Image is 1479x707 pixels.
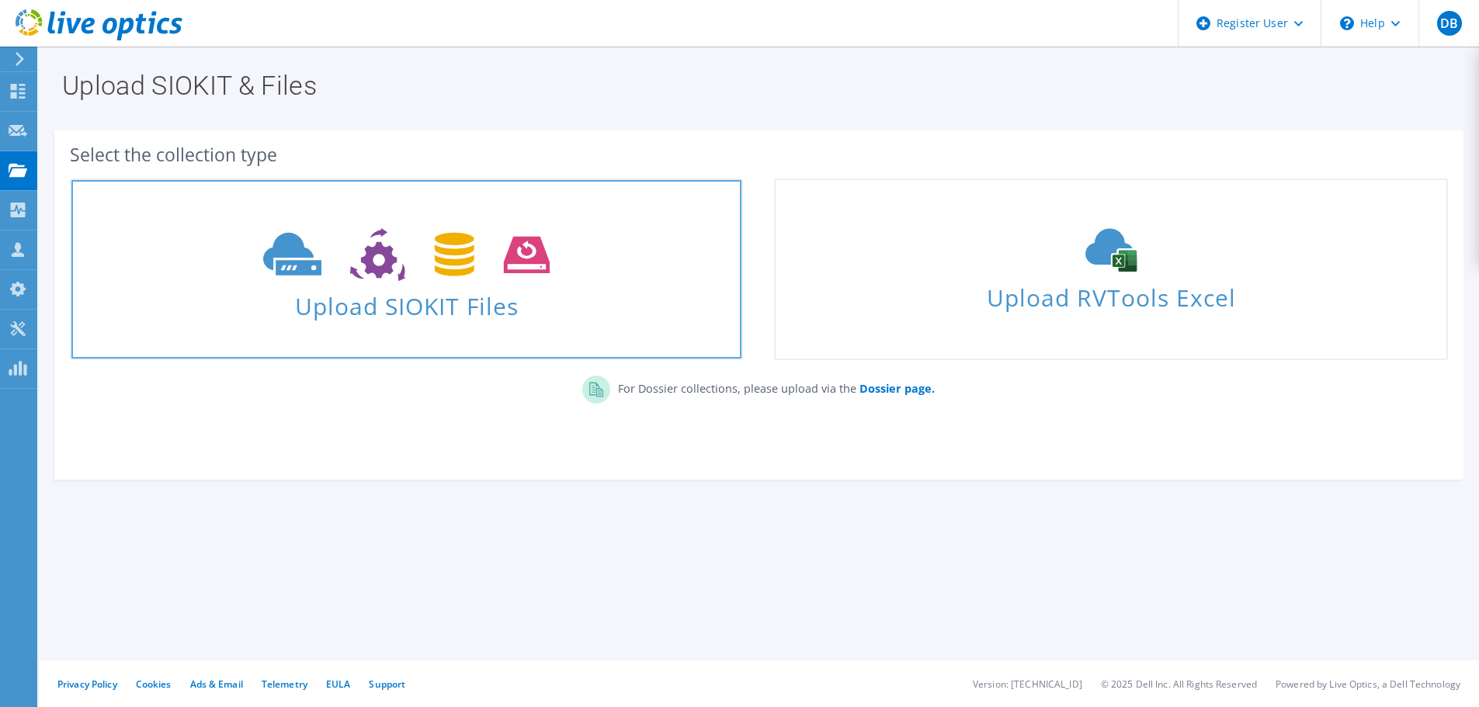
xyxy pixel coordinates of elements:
a: Cookies [136,678,172,691]
b: Dossier page. [859,381,935,396]
svg: \n [1340,16,1354,30]
span: DB [1437,11,1462,36]
a: Upload SIOKIT Files [70,178,743,360]
span: Upload SIOKIT Files [71,285,741,318]
a: Telemetry [262,678,307,691]
a: Dossier page. [856,381,935,396]
li: © 2025 Dell Inc. All Rights Reserved [1101,678,1257,691]
a: Privacy Policy [57,678,117,691]
h1: Upload SIOKIT & Files [62,72,1448,99]
li: Version: [TECHNICAL_ID] [973,678,1082,691]
div: Select the collection type [70,146,1448,163]
a: Upload RVTools Excel [774,178,1447,360]
li: Powered by Live Optics, a Dell Technology [1276,678,1460,691]
span: Upload RVTools Excel [776,277,1446,310]
a: Support [369,678,405,691]
a: Ads & Email [190,678,243,691]
p: For Dossier collections, please upload via the [610,376,935,397]
a: EULA [326,678,350,691]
